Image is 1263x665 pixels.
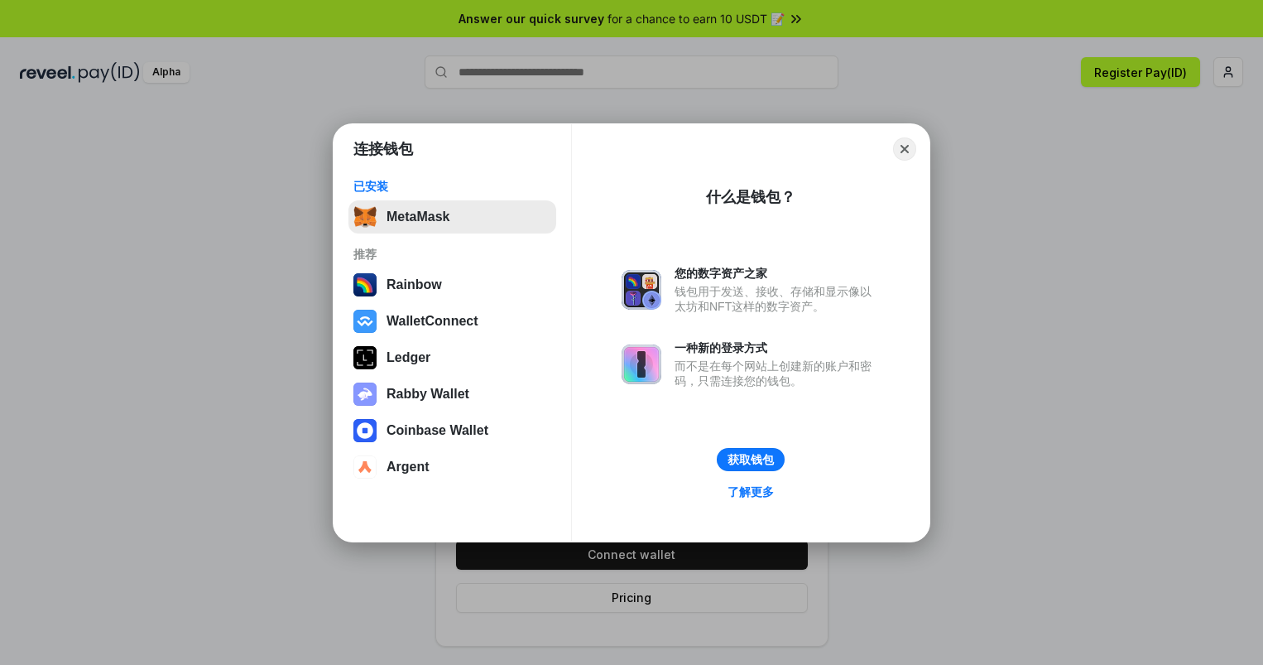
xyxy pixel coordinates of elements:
img: svg+xml,%3Csvg%20width%3D%2228%22%20height%3D%2228%22%20viewBox%3D%220%200%2028%2028%22%20fill%3D... [353,455,377,479]
div: 推荐 [353,247,551,262]
button: Rainbow [348,268,556,301]
img: svg+xml,%3Csvg%20xmlns%3D%22http%3A%2F%2Fwww.w3.org%2F2000%2Fsvg%22%20fill%3D%22none%22%20viewBox... [622,270,661,310]
button: Close [893,137,916,161]
img: svg+xml,%3Csvg%20xmlns%3D%22http%3A%2F%2Fwww.w3.org%2F2000%2Fsvg%22%20fill%3D%22none%22%20viewBox... [353,383,377,406]
div: WalletConnect [387,314,478,329]
a: 了解更多 [718,481,784,503]
div: 获取钱包 [728,452,774,467]
div: MetaMask [387,210,449,224]
button: Ledger [348,341,556,374]
img: svg+xml,%3Csvg%20width%3D%22120%22%20height%3D%22120%22%20viewBox%3D%220%200%20120%20120%22%20fil... [353,273,377,296]
div: 已安装 [353,179,551,194]
img: svg+xml,%3Csvg%20fill%3D%22none%22%20height%3D%2233%22%20viewBox%3D%220%200%2035%2033%22%20width%... [353,205,377,229]
div: Rainbow [387,277,442,292]
img: svg+xml,%3Csvg%20width%3D%2228%22%20height%3D%2228%22%20viewBox%3D%220%200%2028%2028%22%20fill%3D... [353,419,377,442]
button: MetaMask [348,200,556,234]
button: Rabby Wallet [348,378,556,411]
img: svg+xml,%3Csvg%20xmlns%3D%22http%3A%2F%2Fwww.w3.org%2F2000%2Fsvg%22%20width%3D%2228%22%20height%3... [353,346,377,369]
button: WalletConnect [348,305,556,338]
h1: 连接钱包 [353,139,413,159]
button: Coinbase Wallet [348,414,556,447]
div: Rabby Wallet [387,387,469,402]
div: 而不是在每个网站上创建新的账户和密码，只需连接您的钱包。 [675,359,880,388]
button: 获取钱包 [717,448,785,471]
button: Argent [348,451,556,484]
div: Ledger [387,350,430,365]
div: Argent [387,460,430,475]
div: Coinbase Wallet [387,423,488,438]
div: 您的数字资产之家 [675,266,880,281]
div: 什么是钱包？ [706,187,795,207]
img: svg+xml,%3Csvg%20xmlns%3D%22http%3A%2F%2Fwww.w3.org%2F2000%2Fsvg%22%20fill%3D%22none%22%20viewBox... [622,345,661,384]
img: svg+xml,%3Csvg%20width%3D%2228%22%20height%3D%2228%22%20viewBox%3D%220%200%2028%2028%22%20fill%3D... [353,310,377,333]
div: 了解更多 [728,484,774,499]
div: 一种新的登录方式 [675,340,880,355]
div: 钱包用于发送、接收、存储和显示像以太坊和NFT这样的数字资产。 [675,284,880,314]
